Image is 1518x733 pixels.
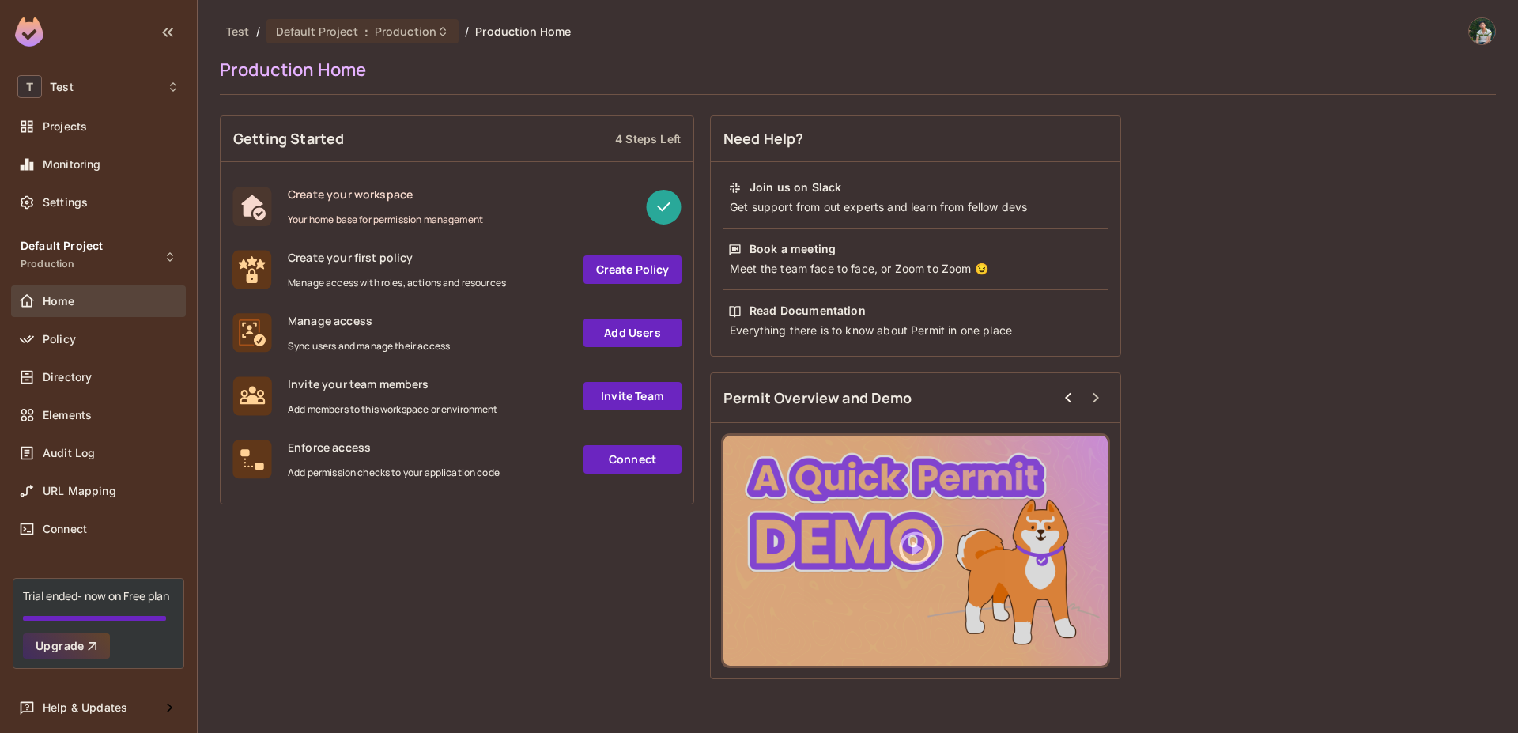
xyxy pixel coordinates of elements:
div: Trial ended- now on Free plan [23,588,169,603]
span: Projects [43,120,87,133]
span: Your home base for permission management [288,213,483,226]
span: Connect [43,523,87,535]
span: T [17,75,42,98]
span: Default Project [21,240,103,252]
span: Add permission checks to your application code [288,467,500,479]
span: Invite your team members [288,376,498,391]
span: Enforce access [288,440,500,455]
span: the active workspace [226,24,250,39]
span: Settings [43,196,88,209]
span: Create your first policy [288,250,506,265]
span: Manage access with roles, actions and resources [288,277,506,289]
span: : [364,25,369,38]
span: Permit Overview and Demo [723,388,912,408]
div: Production Home [220,58,1488,81]
li: / [465,24,469,39]
img: SReyMgAAAABJRU5ErkJggg== [15,17,43,47]
span: Production Home [475,24,571,39]
span: Monitoring [43,158,101,171]
div: Read Documentation [750,303,866,319]
span: Production [21,258,75,270]
a: Connect [583,445,682,474]
span: Elements [43,409,92,421]
span: Production [375,24,436,39]
span: Add members to this workspace or environment [288,403,498,416]
div: Meet the team face to face, or Zoom to Zoom 😉 [728,261,1103,277]
div: 4 Steps Left [615,131,681,146]
span: Workspace: Test [50,81,74,93]
a: Invite Team [583,382,682,410]
button: Upgrade [23,633,110,659]
span: Home [43,295,75,308]
li: / [256,24,260,39]
span: Getting Started [233,129,344,149]
span: Manage access [288,313,450,328]
span: Audit Log [43,447,95,459]
img: Văn Tuấn Trần [1469,18,1495,44]
span: Directory [43,371,92,384]
span: Help & Updates [43,701,127,714]
span: Sync users and manage their access [288,340,450,353]
span: Need Help? [723,129,804,149]
div: Join us on Slack [750,179,841,195]
span: Create your workspace [288,187,483,202]
span: URL Mapping [43,485,116,497]
span: Policy [43,333,76,346]
div: Everything there is to know about Permit in one place [728,323,1103,338]
span: Default Project [276,24,358,39]
div: Get support from out experts and learn from fellow devs [728,199,1103,215]
div: Book a meeting [750,241,836,257]
a: Create Policy [583,255,682,284]
a: Add Users [583,319,682,347]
